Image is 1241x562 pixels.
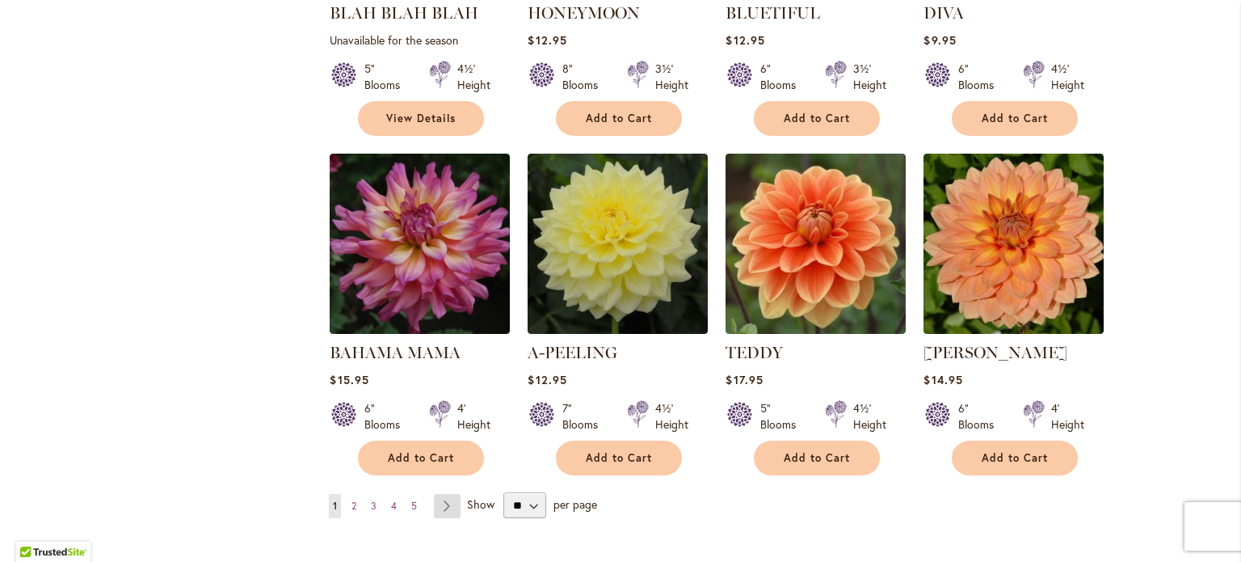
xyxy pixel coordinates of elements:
[952,441,1078,475] button: Add to Cart
[330,322,510,337] a: Bahama Mama
[952,101,1078,136] button: Add to Cart
[330,372,368,387] span: $15.95
[388,451,454,465] span: Add to Cart
[726,343,783,362] a: TEDDY
[784,451,850,465] span: Add to Cart
[655,61,688,93] div: 3½' Height
[347,494,360,518] a: 2
[726,372,763,387] span: $17.95
[923,322,1104,337] a: Nicholas
[330,32,510,48] p: Unavailable for the season
[760,400,806,433] div: 5" Blooms
[923,32,956,48] span: $9.95
[333,500,337,512] span: 1
[12,505,57,550] iframe: Launch Accessibility Center
[330,3,478,23] a: BLAH BLAH BLAH
[528,32,566,48] span: $12.95
[367,494,381,518] a: 3
[467,497,494,512] span: Show
[1051,61,1084,93] div: 4½' Height
[528,3,640,23] a: HONEYMOON
[982,112,1048,125] span: Add to Cart
[553,497,597,512] span: per page
[586,451,652,465] span: Add to Cart
[784,112,850,125] span: Add to Cart
[351,500,356,512] span: 2
[958,400,1003,433] div: 6" Blooms
[853,61,886,93] div: 3½' Height
[586,112,652,125] span: Add to Cart
[853,400,886,433] div: 4½' Height
[371,500,377,512] span: 3
[330,154,510,334] img: Bahama Mama
[958,61,1003,93] div: 6" Blooms
[754,441,880,475] button: Add to Cart
[330,343,461,362] a: BAHAMA MAMA
[364,61,410,93] div: 5" Blooms
[457,61,490,93] div: 4½' Height
[655,400,688,433] div: 4½' Height
[754,101,880,136] button: Add to Cart
[358,441,484,475] button: Add to Cart
[364,400,410,433] div: 6" Blooms
[528,154,708,334] img: A-Peeling
[562,400,608,433] div: 7" Blooms
[982,451,1048,465] span: Add to Cart
[386,112,456,125] span: View Details
[923,3,964,23] a: DIVA
[387,494,401,518] a: 4
[726,32,764,48] span: $12.95
[923,343,1067,362] a: [PERSON_NAME]
[923,154,1104,334] img: Nicholas
[1051,400,1084,433] div: 4' Height
[528,322,708,337] a: A-Peeling
[562,61,608,93] div: 8" Blooms
[556,441,682,475] button: Add to Cart
[457,400,490,433] div: 4' Height
[528,343,617,362] a: A-PEELING
[923,372,962,387] span: $14.95
[556,101,682,136] button: Add to Cart
[391,500,397,512] span: 4
[726,322,906,337] a: Teddy
[407,494,421,518] a: 5
[726,3,820,23] a: BLUETIFUL
[411,500,417,512] span: 5
[760,61,806,93] div: 6" Blooms
[726,154,906,334] img: Teddy
[358,101,484,136] a: View Details
[528,372,566,387] span: $12.95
